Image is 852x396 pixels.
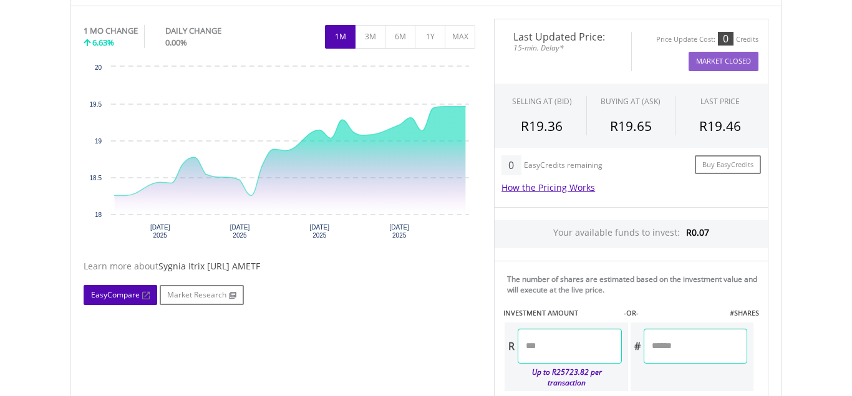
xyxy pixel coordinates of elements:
[165,25,263,37] div: DAILY CHANGE
[84,25,138,37] div: 1 MO CHANGE
[501,155,521,175] div: 0
[505,329,518,364] div: R
[507,274,763,295] div: The number of shares are estimated based on the investment value and will execute at the live price.
[355,25,385,49] button: 3M
[504,42,622,54] span: 15-min. Delay*
[695,155,761,175] a: Buy EasyCredits
[686,226,709,238] span: R0.07
[389,224,409,239] text: [DATE] 2025
[95,64,102,71] text: 20
[512,96,572,107] div: SELLING AT (BID)
[90,101,102,108] text: 19.5
[310,224,330,239] text: [DATE] 2025
[610,117,652,135] span: R19.65
[92,37,114,48] span: 6.63%
[90,175,102,181] text: 18.5
[95,211,102,218] text: 18
[325,25,356,49] button: 1M
[736,35,758,44] div: Credits
[718,32,733,46] div: 0
[656,35,715,44] div: Price Update Cost:
[624,308,639,318] label: -OR-
[524,161,603,171] div: EasyCredits remaining
[160,285,244,305] a: Market Research
[445,25,475,49] button: MAX
[150,224,170,239] text: [DATE] 2025
[385,25,415,49] button: 6M
[521,117,563,135] span: R19.36
[165,37,187,48] span: 0.00%
[415,25,445,49] button: 1Y
[84,60,475,248] svg: Interactive chart
[631,329,644,364] div: #
[95,138,102,145] text: 19
[689,52,758,71] button: Market Closed
[601,96,661,107] span: BUYING AT (ASK)
[158,260,260,272] span: Sygnia Itrix [URL] AMETF
[503,308,578,318] label: INVESTMENT AMOUNT
[700,96,740,107] div: LAST PRICE
[84,285,157,305] a: EasyCompare
[84,60,475,248] div: Chart. Highcharts interactive chart.
[501,181,595,193] a: How the Pricing Works
[495,220,768,248] div: Your available funds to invest:
[699,117,741,135] span: R19.46
[84,260,475,273] div: Learn more about
[505,364,622,391] div: Up to R25723.82 per transaction
[730,308,759,318] label: #SHARES
[230,224,250,239] text: [DATE] 2025
[504,32,622,42] span: Last Updated Price:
